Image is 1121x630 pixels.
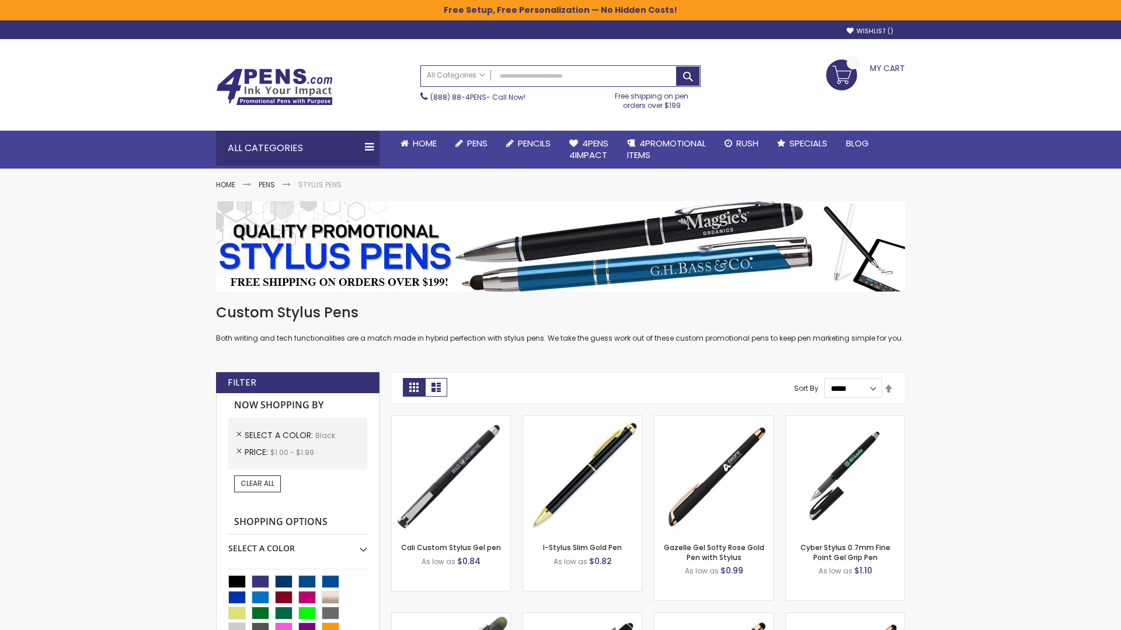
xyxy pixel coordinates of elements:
[392,612,510,622] a: Souvenir® Jalan Highlighter Stylus Pen Combo-Black
[403,378,425,397] strong: Grid
[655,612,773,622] a: Islander Softy Rose Gold Gel Pen with Stylus-Black
[553,556,587,566] span: As low as
[216,303,905,344] div: Both writing and tech functionalities are a match made in hybrid perfection with stylus pens. We ...
[847,27,893,36] a: Wishlist
[259,180,275,190] a: Pens
[819,566,852,576] span: As low as
[800,542,890,562] a: Cyber Stylus 0.7mm Fine Point Gel Grip Pen
[736,137,758,149] span: Rush
[786,415,904,425] a: Cyber Stylus 0.7mm Fine Point Gel Grip Pen-Black
[523,612,642,622] a: Custom Soft Touch® Metal Pens with Stylus-Black
[430,92,525,102] span: - Call Now!
[430,92,486,102] a: (888) 88-4PENS
[720,565,743,576] span: $0.99
[655,415,773,425] a: Gazelle Gel Softy Rose Gold Pen with Stylus-Black
[786,416,904,534] img: Cyber Stylus 0.7mm Fine Point Gel Grip Pen-Black
[543,542,622,552] a: I-Stylus Slim Gold Pen
[789,137,827,149] span: Specials
[715,131,768,156] a: Rush
[216,303,905,322] h1: Custom Stylus Pens
[270,447,314,457] span: $1.00 - $1.99
[427,71,485,80] span: All Categories
[413,137,437,149] span: Home
[627,137,706,161] span: 4PROMOTIONAL ITEMS
[786,612,904,622] a: Gazelle Gel Softy Rose Gold Pen with Stylus - ColorJet-Black
[523,416,642,534] img: I-Stylus Slim Gold-Black
[216,131,380,166] div: All Categories
[228,510,367,535] strong: Shopping Options
[457,555,481,567] span: $0.84
[523,415,642,425] a: I-Stylus Slim Gold-Black
[228,393,367,418] strong: Now Shopping by
[392,415,510,425] a: Cali Custom Stylus Gel pen-Black
[228,534,367,554] div: Select A Color
[794,383,819,393] label: Sort By
[245,446,270,458] span: Price
[837,131,878,156] a: Blog
[228,376,256,389] strong: Filter
[245,429,315,441] span: Select A Color
[846,137,869,149] span: Blog
[685,566,719,576] span: As low as
[603,87,701,110] div: Free shipping on pen orders over $199
[421,66,491,85] a: All Categories
[234,475,281,492] a: Clear All
[298,180,342,190] strong: Stylus Pens
[854,565,872,576] span: $1.10
[401,542,501,552] a: Cali Custom Stylus Gel pen
[315,430,335,440] span: Black
[664,542,764,562] a: Gazelle Gel Softy Rose Gold Pen with Stylus
[655,416,773,534] img: Gazelle Gel Softy Rose Gold Pen with Stylus-Black
[618,131,715,169] a: 4PROMOTIONALITEMS
[391,131,446,156] a: Home
[768,131,837,156] a: Specials
[422,556,455,566] span: As low as
[569,137,608,161] span: 4Pens 4impact
[392,416,510,534] img: Cali Custom Stylus Gel pen-Black
[518,137,551,149] span: Pencils
[216,68,333,106] img: 4Pens Custom Pens and Promotional Products
[241,478,274,488] span: Clear All
[216,201,905,292] img: Stylus Pens
[589,555,612,567] span: $0.82
[560,131,618,169] a: 4Pens4impact
[467,137,488,149] span: Pens
[446,131,497,156] a: Pens
[216,180,235,190] a: Home
[497,131,560,156] a: Pencils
